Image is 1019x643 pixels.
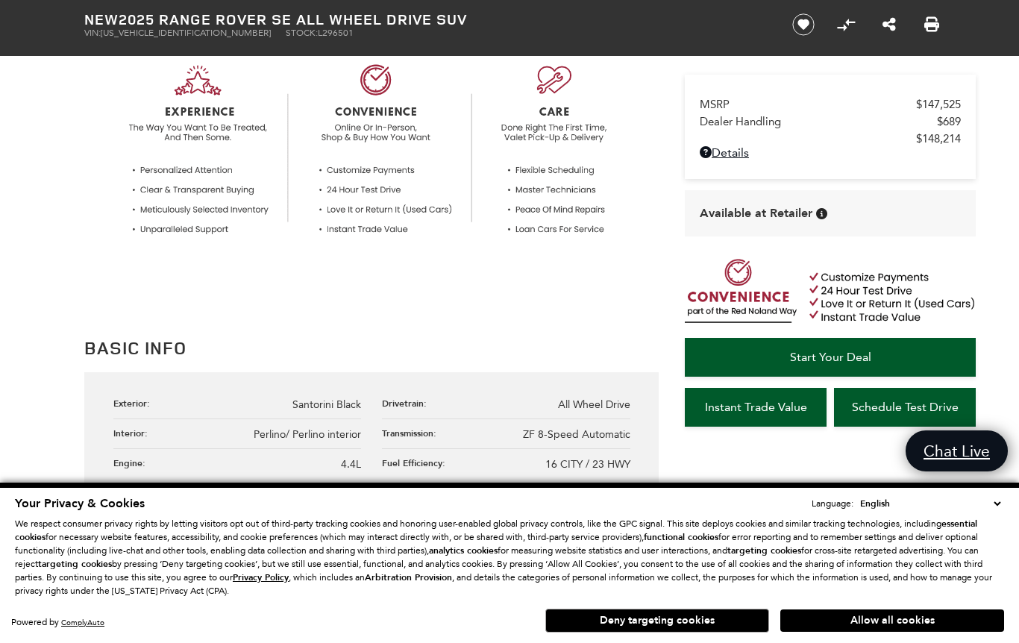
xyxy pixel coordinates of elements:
div: Language: [812,499,853,508]
div: Vehicle is in stock and ready for immediate delivery. Due to demand, availability is subject to c... [816,208,827,219]
button: Allow all cookies [780,609,1004,632]
u: Privacy Policy [233,571,289,583]
strong: New [84,9,119,29]
a: MSRP $147,525 [700,98,961,111]
a: $148,214 [700,132,961,145]
strong: Arbitration Provision [365,571,452,583]
span: Dealer Handling [700,115,937,128]
span: L296501 [318,28,354,38]
p: We respect consumer privacy rights by letting visitors opt out of third-party tracking cookies an... [15,517,1004,597]
a: Details [700,145,961,160]
div: Interior: [113,427,155,439]
button: Save vehicle [787,13,820,37]
div: Drivetrain: [382,397,434,410]
a: Chat Live [906,430,1008,471]
span: Stock: [286,28,318,38]
button: Deny targeting cookies [545,609,769,633]
span: All Wheel Drive [558,398,630,411]
button: Compare Vehicle [835,13,857,36]
span: MSRP [700,98,916,111]
span: $147,525 [916,98,961,111]
select: Language Select [856,496,1004,511]
span: $148,214 [916,132,961,145]
span: 4.4L [341,458,361,471]
span: 16 CITY / 23 HWY [545,458,630,471]
span: ZF 8-Speed Automatic [523,428,630,441]
span: Your Privacy & Cookies [15,495,145,512]
strong: functional cookies [644,531,718,543]
strong: targeting cookies [38,558,112,570]
span: VIN: [84,28,101,38]
span: Start Your Deal [790,350,871,364]
a: Dealer Handling $689 [700,115,961,128]
h1: 2025 Range Rover SE All Wheel Drive SUV [84,11,767,28]
span: Available at Retailer [700,205,812,222]
span: [US_VEHICLE_IDENTIFICATION_NUMBER] [101,28,271,38]
strong: analytics cookies [429,545,498,556]
span: Schedule Test Drive [852,400,959,414]
div: Powered by [11,618,104,627]
a: Privacy Policy [233,572,289,583]
span: $689 [937,115,961,128]
div: Engine: [113,457,153,469]
span: Santorini Black [292,398,361,411]
h2: Basic Info [84,334,659,361]
div: Transmission: [382,427,444,439]
div: Fuel Efficiency: [382,457,453,469]
a: Share this New 2025 Range Rover SE All Wheel Drive SUV [882,16,896,34]
a: Print this New 2025 Range Rover SE All Wheel Drive SUV [924,16,939,34]
a: Instant Trade Value [685,388,827,427]
a: Schedule Test Drive [834,388,976,427]
strong: targeting cookies [727,545,801,556]
span: Chat Live [916,441,997,461]
div: Exterior: [113,397,157,410]
a: ComplyAuto [61,618,104,627]
a: Start Your Deal [685,338,976,377]
span: Perlino/ Perlino interior [254,428,361,441]
span: Instant Trade Value [705,400,807,414]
